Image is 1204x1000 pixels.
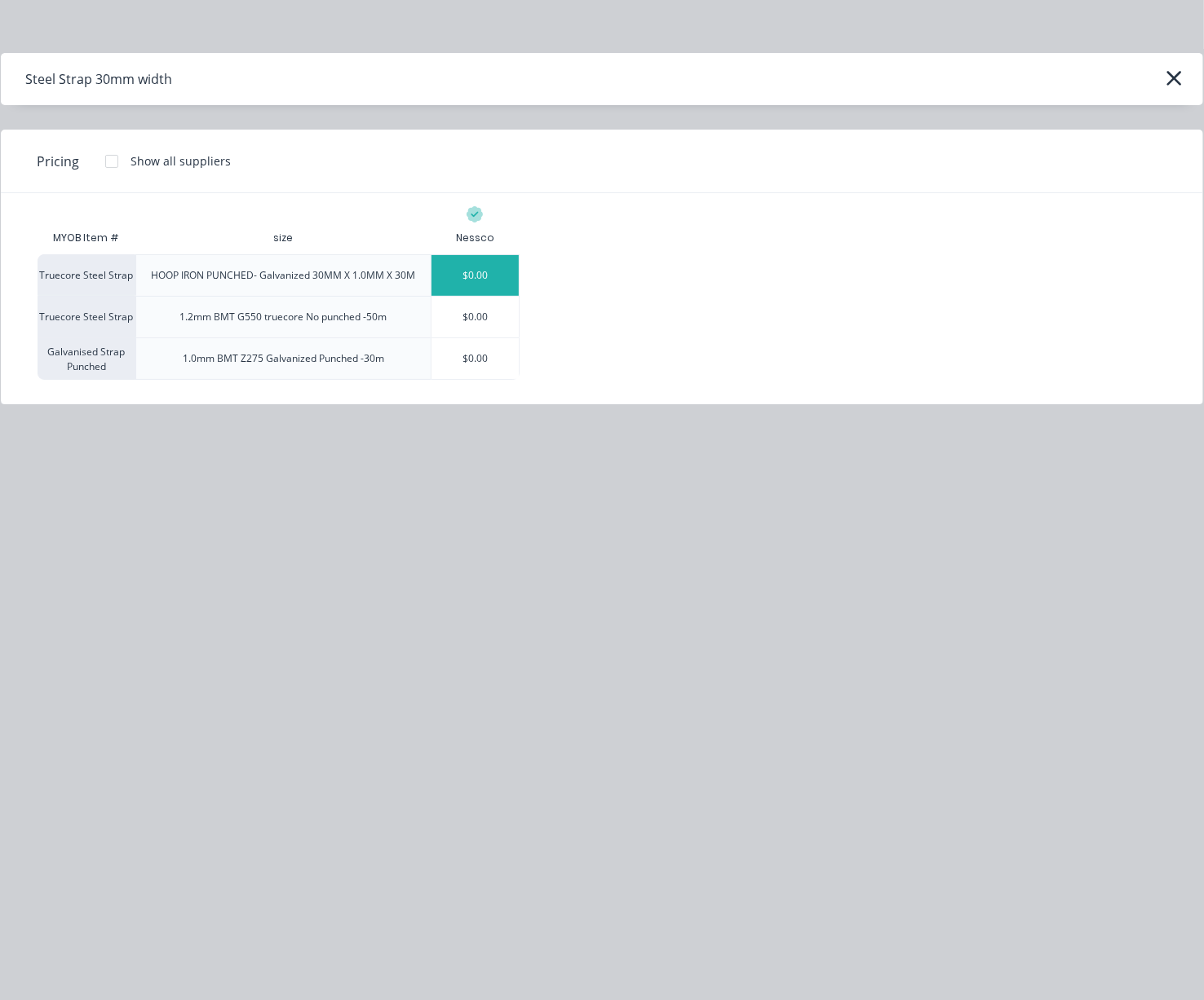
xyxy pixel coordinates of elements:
[25,69,172,89] div: Steel Strap 30mm width
[432,338,519,379] div: $0.00
[183,351,384,366] div: 1.0mm BMT Z275 Galvanized Punched -30m
[38,296,135,337] div: Truecore Steel Strap
[38,254,135,296] div: Truecore Steel Strap
[152,268,416,283] div: HOOP IRON PUNCHED- Galvanized 30MM X 1.0MM X 30M
[432,297,519,337] div: $0.00
[38,337,135,380] div: Galvanised Strap Punched
[260,218,306,258] div: size
[131,152,231,170] div: Show all suppliers
[37,152,79,171] span: Pricing
[180,310,387,324] div: 1.2mm BMT G550 truecore No punched -50m
[456,231,494,245] div: Nessco
[432,255,519,296] div: $0.00
[38,222,135,254] div: MYOB Item #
